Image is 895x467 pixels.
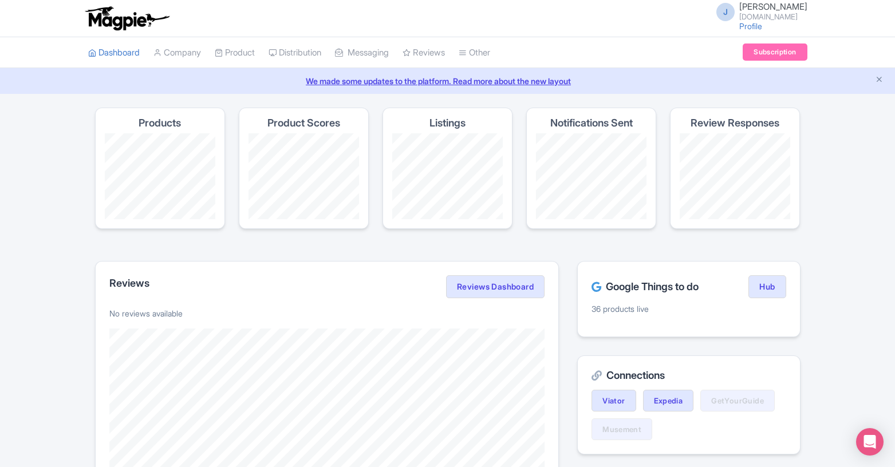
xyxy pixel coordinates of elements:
h4: Review Responses [691,117,779,129]
a: Product [215,37,255,69]
span: J [716,3,735,21]
span: [PERSON_NAME] [739,1,807,12]
a: We made some updates to the platform. Read more about the new layout [7,75,888,87]
div: Open Intercom Messenger [856,428,884,456]
small: [DOMAIN_NAME] [739,13,807,21]
h2: Reviews [109,278,149,289]
h4: Listings [429,117,466,129]
a: Hub [748,275,786,298]
p: 36 products live [592,303,786,315]
a: J [PERSON_NAME] [DOMAIN_NAME] [709,2,807,21]
a: Dashboard [88,37,140,69]
p: No reviews available [109,307,545,319]
h4: Products [139,117,181,129]
a: Viator [592,390,636,411]
h2: Google Things to do [592,281,699,292]
a: Other [459,37,490,69]
h2: Connections [592,370,786,381]
button: Close announcement [875,74,884,87]
h4: Product Scores [267,117,340,129]
a: Messaging [335,37,389,69]
a: Expedia [643,390,694,411]
a: Profile [739,21,762,31]
a: Distribution [269,37,321,69]
a: Subscription [743,43,807,61]
a: GetYourGuide [700,390,775,411]
a: Musement [592,418,652,440]
img: logo-ab69f6fb50320c5b225c76a69d11143b.png [82,6,171,31]
a: Company [153,37,201,69]
a: Reviews Dashboard [446,275,545,298]
a: Reviews [403,37,445,69]
h4: Notifications Sent [550,117,633,129]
